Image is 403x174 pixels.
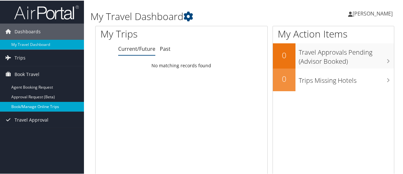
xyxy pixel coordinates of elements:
[15,49,26,65] span: Trips
[273,27,394,40] h1: My Action Items
[273,73,295,84] h2: 0
[273,49,295,60] h2: 0
[160,45,170,52] a: Past
[90,9,296,23] h1: My Travel Dashboard
[273,43,394,68] a: 0Travel Approvals Pending (Advisor Booked)
[118,45,155,52] a: Current/Future
[15,23,41,39] span: Dashboards
[299,72,394,84] h3: Trips Missing Hotels
[15,111,48,127] span: Travel Approval
[100,27,191,40] h1: My Trips
[15,66,39,82] span: Book Travel
[96,59,267,71] td: No matching records found
[348,3,399,23] a: [PERSON_NAME]
[14,4,79,19] img: airportal-logo.png
[273,68,394,91] a: 0Trips Missing Hotels
[353,9,393,16] span: [PERSON_NAME]
[299,44,394,65] h3: Travel Approvals Pending (Advisor Booked)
